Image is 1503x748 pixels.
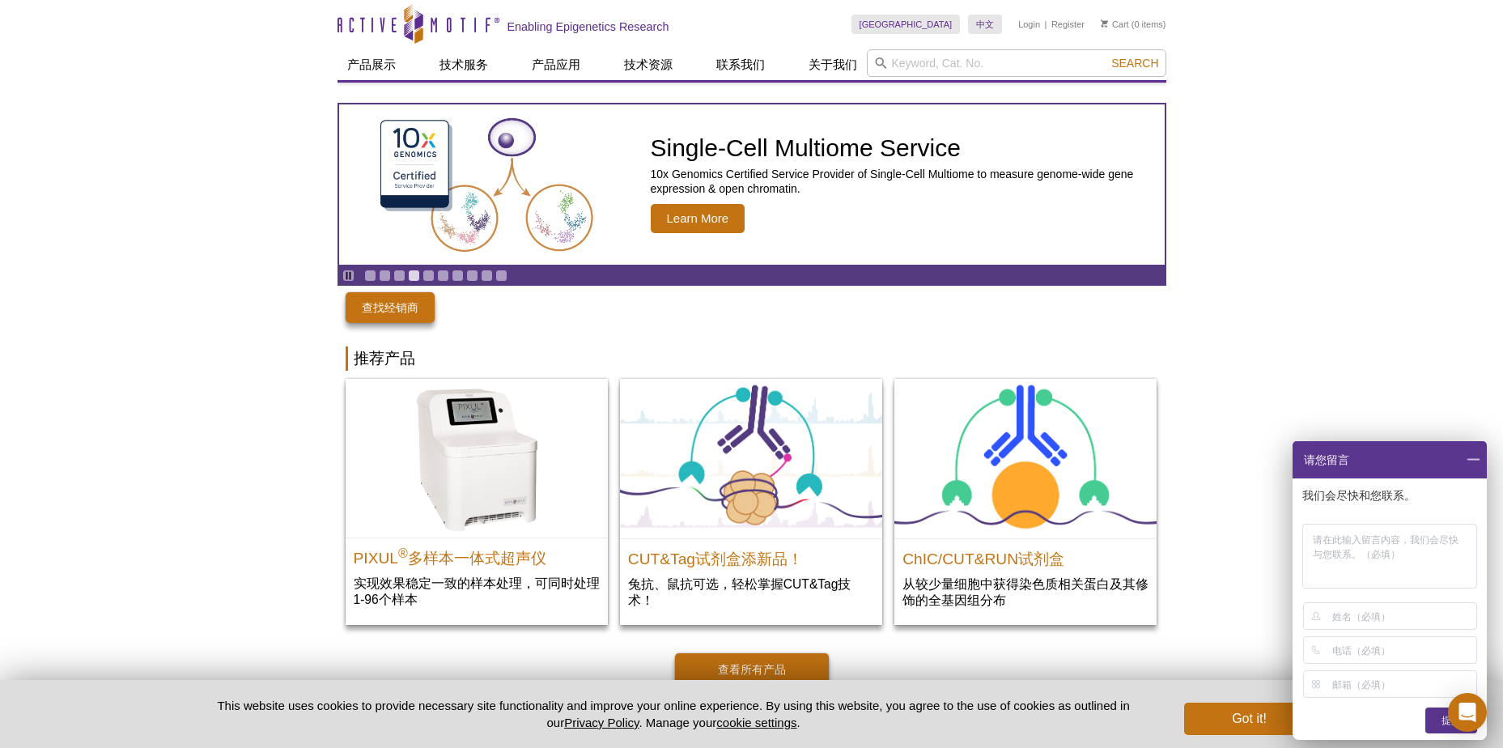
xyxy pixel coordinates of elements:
a: Go to slide 7 [452,270,464,282]
a: 关于我们 [799,49,867,80]
a: Register [1051,19,1085,30]
h2: Single-Cell Multiome Service [651,136,1157,160]
p: 实现效果稳定一致的样本处理，可同时处理1-96个样本 [354,575,600,608]
a: 技术服务 [430,49,498,80]
a: Go to slide 3 [393,270,405,282]
li: (0 items) [1101,15,1166,34]
a: Cart [1101,19,1129,30]
h2: CUT&Tag试剂盒添新品！ [628,543,874,567]
a: 技术资源 [614,49,682,80]
li: | [1045,15,1047,34]
a: Go to slide 10 [495,270,507,282]
h2: PIXUL 多样本一体式超声仪 [354,542,600,567]
a: Go to slide 2 [379,270,391,282]
a: ChIC/CUT&RUN Assay Kit ChIC/CUT&RUN试剂盒 从较少量细胞中获得染色质相关蛋白及其修饰的全基因组分布 [894,379,1157,625]
img: CUT&Tag试剂盒添新品！ [620,379,882,538]
p: 兔抗、鼠抗可选，轻松掌握CUT&Tag技术！ [628,576,874,609]
p: 我们会尽快和您联系。 [1302,488,1480,503]
a: Go to slide 8 [466,270,478,282]
span: 请您留言 [1302,441,1349,478]
button: Got it! [1184,703,1314,735]
img: ChIC/CUT&RUN Assay Kit [894,379,1157,538]
a: 中文 [968,15,1002,34]
a: Go to slide 5 [422,270,435,282]
a: Privacy Policy [564,716,639,729]
span: Search [1111,57,1158,70]
p: 从较少量细胞中获得染色质相关蛋白及其修饰的全基因组分布 [902,576,1148,609]
a: Go to slide 4 [408,270,420,282]
input: Keyword, Cat. No. [867,49,1166,77]
input: 电话（必填） [1332,637,1474,663]
h2: 推荐产品 [346,346,1158,371]
span: Learn More [651,204,745,233]
sup: ® [398,546,408,560]
img: Your Cart [1101,19,1108,28]
a: [GEOGRAPHIC_DATA] [851,15,961,34]
a: 查找经销商 [346,292,435,323]
a: Go to slide 6 [437,270,449,282]
div: Open Intercom Messenger [1448,693,1487,732]
a: 产品应用 [522,49,590,80]
div: 提交 [1425,708,1477,733]
a: Go to slide 9 [481,270,493,282]
input: 姓名（必填） [1332,603,1474,629]
a: Single-Cell Multiome Service Single-Cell Multiome Service 10x Genomics Certified Service Provider... [339,104,1165,265]
img: PIXUL Multi-Sample Sonicator [346,379,608,538]
article: Single-Cell Multiome Service [339,104,1165,265]
button: cookie settings [716,716,796,729]
a: 产品展示 [338,49,405,80]
p: 10x Genomics Certified Service Provider of Single-Cell Multiome to measure genome-wide gene expre... [651,167,1157,196]
h2: Enabling Epigenetics Research [507,19,669,34]
a: Login [1018,19,1040,30]
a: 查看所有产品 [675,653,829,686]
a: Go to slide 1 [364,270,376,282]
a: CUT&Tag试剂盒添新品！ CUT&Tag试剂盒添新品！ 兔抗、鼠抗可选，轻松掌握CUT&Tag技术！ [620,379,882,625]
h2: ChIC/CUT&RUN试剂盒 [902,543,1148,567]
input: 邮箱（必填） [1332,671,1474,697]
a: PIXUL Multi-Sample Sonicator PIXUL®多样本一体式超声仪 实现效果稳定一致的样本处理，可同时处理1-96个样本 [346,379,608,624]
button: Search [1106,56,1163,70]
img: Single-Cell Multiome Service [365,111,608,259]
a: Toggle autoplay [342,270,355,282]
p: This website uses cookies to provide necessary site functionality and improve your online experie... [189,697,1158,731]
a: 联系我们 [707,49,775,80]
